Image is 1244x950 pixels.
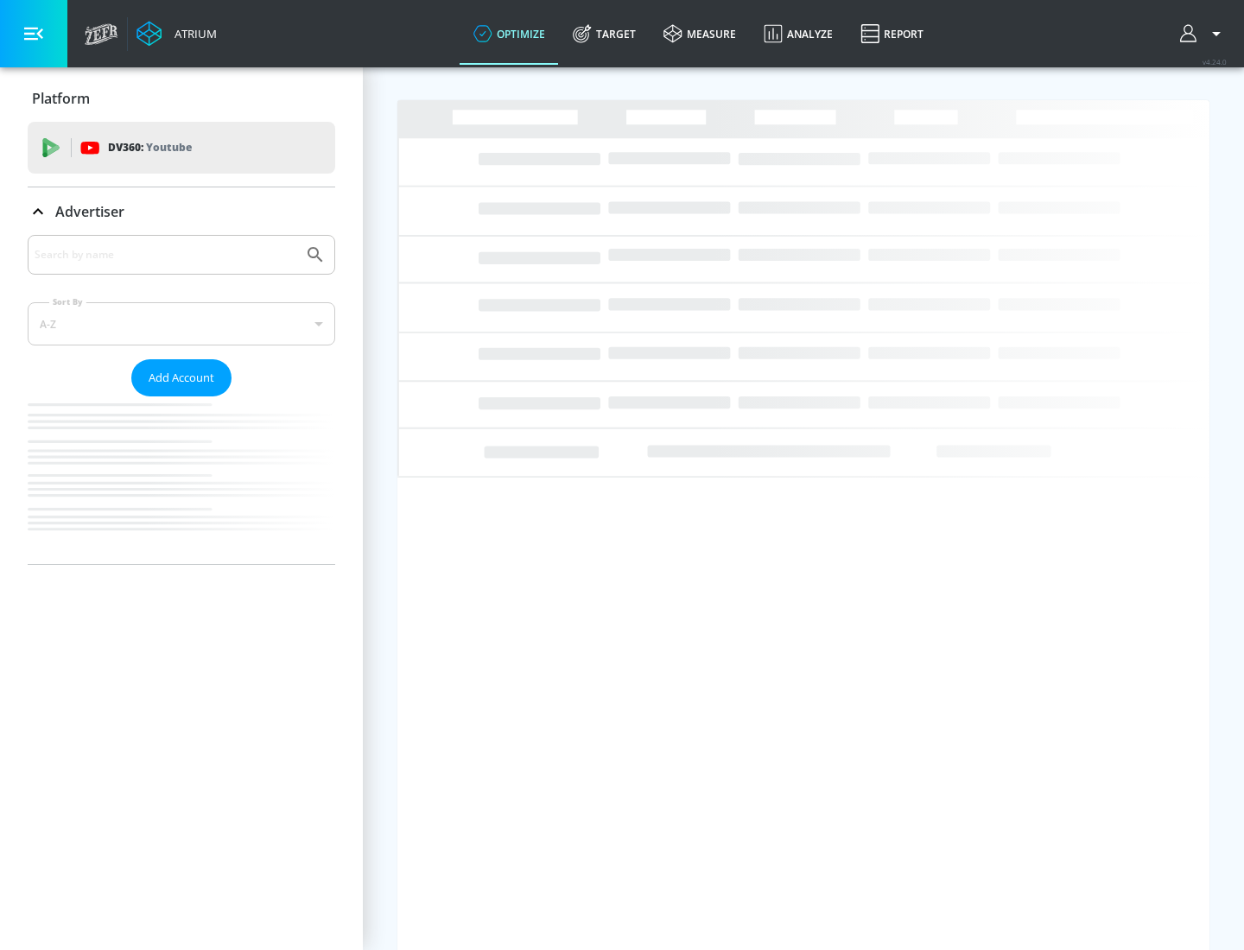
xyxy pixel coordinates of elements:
[28,302,335,345] div: A-Z
[847,3,937,65] a: Report
[146,138,192,156] p: Youtube
[460,3,559,65] a: optimize
[28,74,335,123] div: Platform
[32,89,90,108] p: Platform
[168,26,217,41] div: Atrium
[28,235,335,564] div: Advertiser
[108,138,192,157] p: DV360:
[131,359,232,396] button: Add Account
[559,3,650,65] a: Target
[149,368,214,388] span: Add Account
[28,187,335,236] div: Advertiser
[55,202,124,221] p: Advertiser
[1203,57,1227,66] span: v 4.24.0
[750,3,847,65] a: Analyze
[28,122,335,174] div: DV360: Youtube
[35,244,296,266] input: Search by name
[28,396,335,564] nav: list of Advertiser
[136,21,217,47] a: Atrium
[49,296,86,307] label: Sort By
[650,3,750,65] a: measure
